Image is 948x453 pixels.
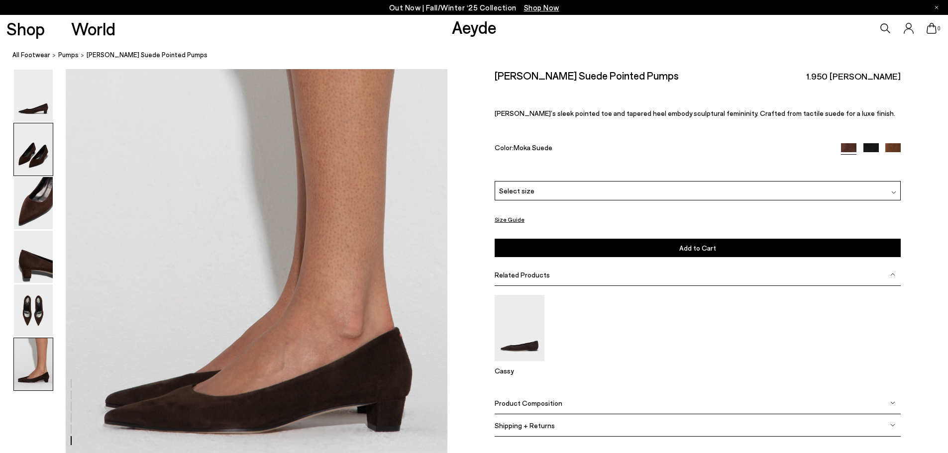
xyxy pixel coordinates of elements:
[890,423,895,428] img: svg%3E
[389,1,559,14] p: Out Now | Fall/Winter ‘25 Collection
[495,69,679,82] h2: [PERSON_NAME] Suede Pointed Pumps
[14,338,53,390] img: Judi Suede Pointed Pumps - Image 6
[71,20,115,37] a: World
[495,239,901,257] button: Add to Cart
[891,190,896,195] img: svg%3E
[890,272,895,277] img: svg%3E
[14,231,53,283] img: Judi Suede Pointed Pumps - Image 4
[806,70,901,83] span: 1.950 [PERSON_NAME]
[495,421,555,430] span: Shipping + Returns
[495,354,544,375] a: Cassy Pointed-Toe Suede Flats Cassy
[14,123,53,176] img: Judi Suede Pointed Pumps - Image 2
[495,399,562,407] span: Product Composition
[495,143,828,155] div: Color:
[87,50,208,60] span: [PERSON_NAME] Suede Pointed Pumps
[14,70,53,122] img: Judi Suede Pointed Pumps - Image 1
[499,185,534,196] span: Select size
[14,177,53,229] img: Judi Suede Pointed Pumps - Image 3
[937,26,942,31] span: 0
[495,213,525,226] button: Size Guide
[524,3,559,12] span: Navigate to /collections/new-in
[58,50,79,60] a: pumps
[12,42,948,69] nav: breadcrumb
[679,244,716,252] span: Add to Cart
[14,284,53,337] img: Judi Suede Pointed Pumps - Image 5
[514,143,552,152] span: Moka Suede
[495,295,544,361] img: Cassy Pointed-Toe Suede Flats
[6,20,45,37] a: Shop
[890,400,895,405] img: svg%3E
[58,51,79,59] span: pumps
[452,16,497,37] a: Aeyde
[495,271,550,279] span: Related Products
[927,23,937,34] a: 0
[495,109,901,117] p: [PERSON_NAME]’s sleek pointed toe and tapered heel embody sculptural femininity. Crafted from tac...
[12,50,50,60] a: All Footwear
[495,366,544,375] p: Cassy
